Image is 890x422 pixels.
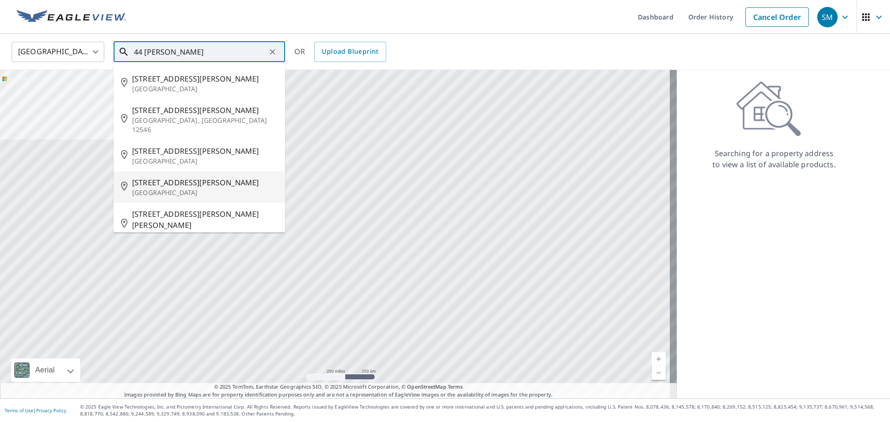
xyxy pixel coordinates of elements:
[132,231,278,240] p: [PERSON_NAME], [GEOGRAPHIC_DATA] 06784
[132,145,278,157] span: [STREET_ADDRESS][PERSON_NAME]
[132,73,278,84] span: [STREET_ADDRESS][PERSON_NAME]
[214,383,463,391] span: © 2025 TomTom, Earthstar Geographics SIO, © 2025 Microsoft Corporation, ©
[294,42,386,62] div: OR
[712,148,836,170] p: Searching for a property address to view a list of available products.
[132,105,278,116] span: [STREET_ADDRESS][PERSON_NAME]
[134,39,266,65] input: Search by address or latitude-longitude
[652,366,666,380] a: Current Level 5, Zoom Out
[132,157,278,166] p: [GEOGRAPHIC_DATA]
[80,403,885,417] p: © 2025 Eagle View Technologies, Inc. and Pictometry International Corp. All Rights Reserved. Repo...
[132,208,278,231] span: [STREET_ADDRESS][PERSON_NAME][PERSON_NAME]
[17,10,126,24] img: EV Logo
[817,7,838,27] div: SM
[36,407,66,414] a: Privacy Policy
[652,352,666,366] a: Current Level 5, Zoom In
[132,84,278,94] p: [GEOGRAPHIC_DATA]
[132,188,278,197] p: [GEOGRAPHIC_DATA]
[448,383,463,390] a: Terms
[12,39,104,65] div: [GEOGRAPHIC_DATA]
[5,408,66,413] p: |
[132,177,278,188] span: [STREET_ADDRESS][PERSON_NAME]
[314,42,386,62] a: Upload Blueprint
[132,116,278,134] p: [GEOGRAPHIC_DATA], [GEOGRAPHIC_DATA] 12546
[32,359,57,382] div: Aerial
[266,45,279,58] button: Clear
[322,46,378,57] span: Upload Blueprint
[11,359,80,382] div: Aerial
[407,383,446,390] a: OpenStreetMap
[5,407,33,414] a: Terms of Use
[745,7,809,27] a: Cancel Order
